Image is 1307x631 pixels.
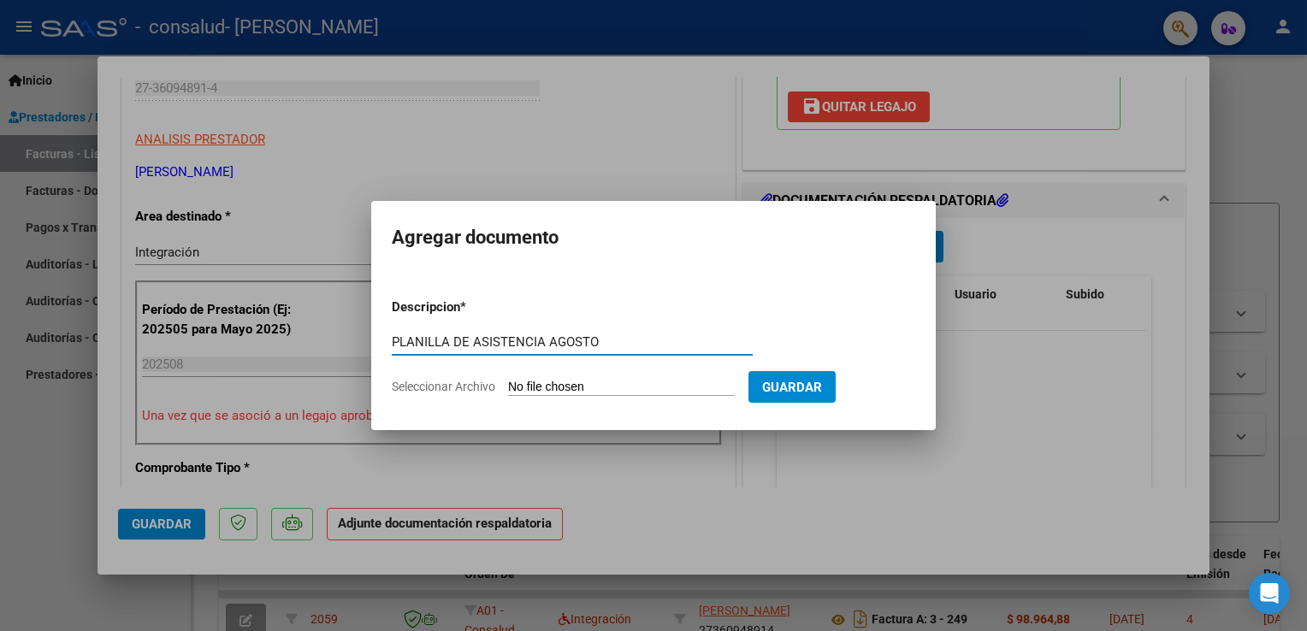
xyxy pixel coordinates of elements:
span: Guardar [762,380,822,395]
div: Open Intercom Messenger [1249,573,1290,614]
p: Descripcion [392,298,549,317]
button: Guardar [748,371,836,403]
h2: Agregar documento [392,221,915,254]
span: Seleccionar Archivo [392,380,495,393]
